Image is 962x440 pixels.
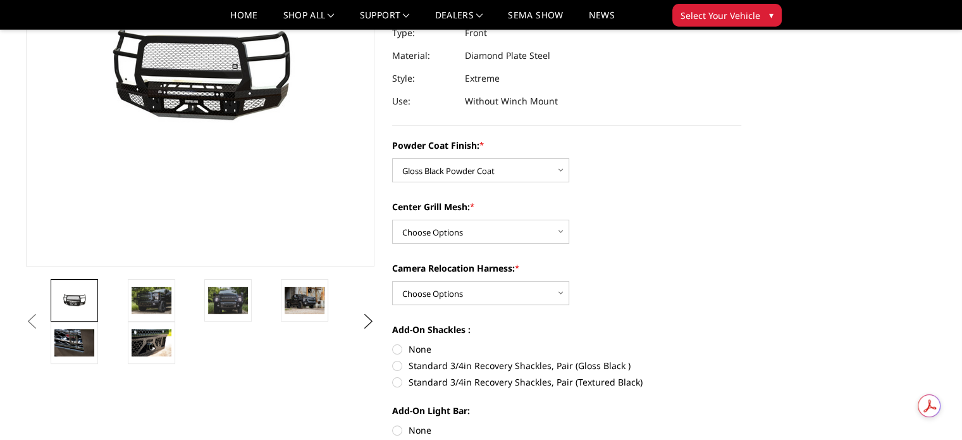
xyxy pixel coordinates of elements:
[588,11,614,29] a: News
[392,67,455,90] dt: Style:
[681,9,760,22] span: Select Your Vehicle
[54,329,94,356] img: 2020-2023 Chevrolet Silverado 2500-3500 - FT Series - Extreme Front Bumper
[465,67,500,90] dd: Extreme
[508,11,563,29] a: SEMA Show
[132,329,171,356] img: 2020-2023 Chevrolet Silverado 2500-3500 - FT Series - Extreme Front Bumper
[285,287,324,313] img: 2020-2023 Chevrolet Silverado 2500-3500 - FT Series - Extreme Front Bumper
[392,359,741,372] label: Standard 3/4in Recovery Shackles, Pair (Gloss Black )
[360,11,410,29] a: Support
[23,312,42,331] button: Previous
[392,343,741,356] label: None
[435,11,483,29] a: Dealers
[392,404,741,417] label: Add-On Light Bar:
[392,200,741,213] label: Center Grill Mesh:
[208,287,248,313] img: 2020-2023 Chevrolet Silverado 2500-3500 - FT Series - Extreme Front Bumper
[465,22,487,44] dd: Front
[392,44,455,67] dt: Material:
[672,4,782,27] button: Select Your Vehicle
[392,22,455,44] dt: Type:
[392,261,741,275] label: Camera Relocation Harness:
[392,323,741,336] label: Add-On Shackles :
[283,11,335,29] a: shop all
[230,11,257,29] a: Home
[769,8,774,22] span: ▾
[392,139,741,152] label: Powder Coat Finish:
[54,291,94,309] img: 2020-2023 Chevrolet Silverado 2500-3500 - FT Series - Extreme Front Bumper
[465,90,558,113] dd: Without Winch Mount
[392,375,741,389] label: Standard 3/4in Recovery Shackles, Pair (Textured Black)
[465,44,550,67] dd: Diamond Plate Steel
[359,312,378,331] button: Next
[392,90,455,113] dt: Use:
[392,424,741,437] label: None
[132,287,171,313] img: 2020-2023 Chevrolet Silverado 2500-3500 - FT Series - Extreme Front Bumper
